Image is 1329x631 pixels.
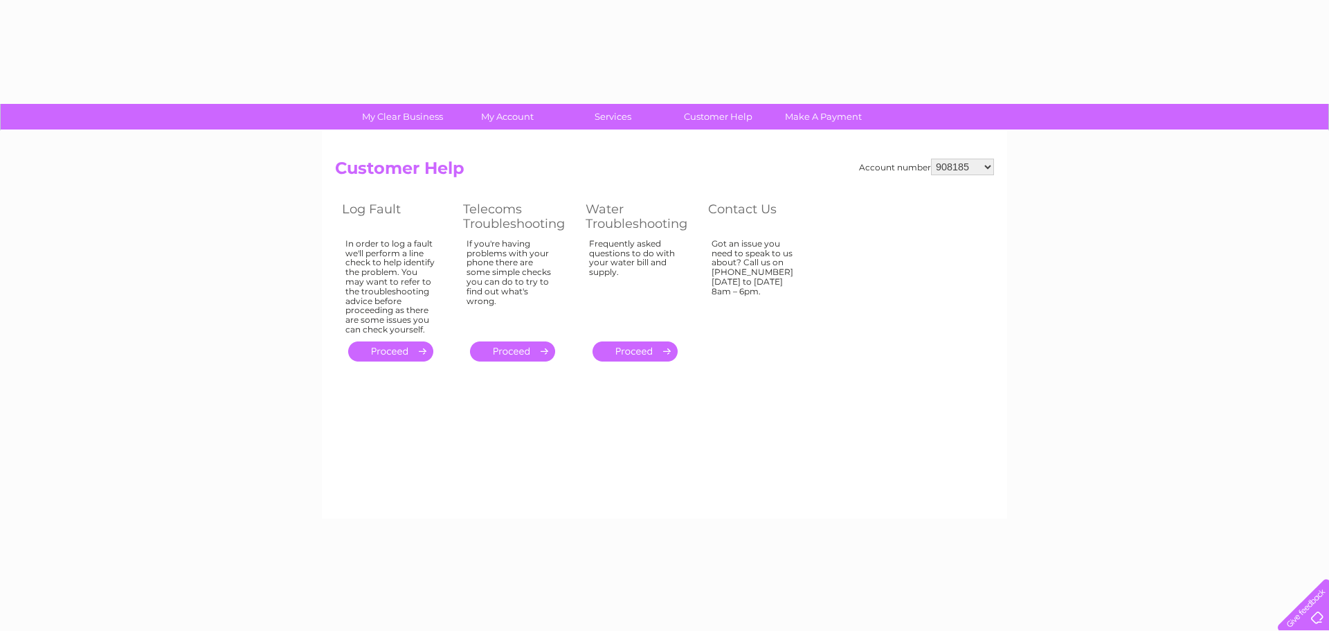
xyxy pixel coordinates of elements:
h2: Customer Help [335,159,994,185]
a: . [593,341,678,362]
th: Water Troubleshooting [579,198,701,235]
div: If you're having problems with your phone there are some simple checks you can do to try to find ... [467,239,558,329]
a: Customer Help [661,104,775,130]
div: In order to log a fault we'll perform a line check to help identify the problem. You may want to ... [345,239,435,335]
a: Services [556,104,670,130]
div: Account number [859,159,994,175]
th: Telecoms Troubleshooting [456,198,579,235]
a: . [348,341,433,362]
div: Got an issue you need to speak to us about? Call us on [PHONE_NUMBER] [DATE] to [DATE] 8am – 6pm. [712,239,802,329]
th: Log Fault [335,198,456,235]
a: My Clear Business [345,104,460,130]
a: . [470,341,555,362]
th: Contact Us [701,198,822,235]
a: Make A Payment [766,104,880,130]
div: Frequently asked questions to do with your water bill and supply. [589,239,680,329]
a: My Account [451,104,565,130]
